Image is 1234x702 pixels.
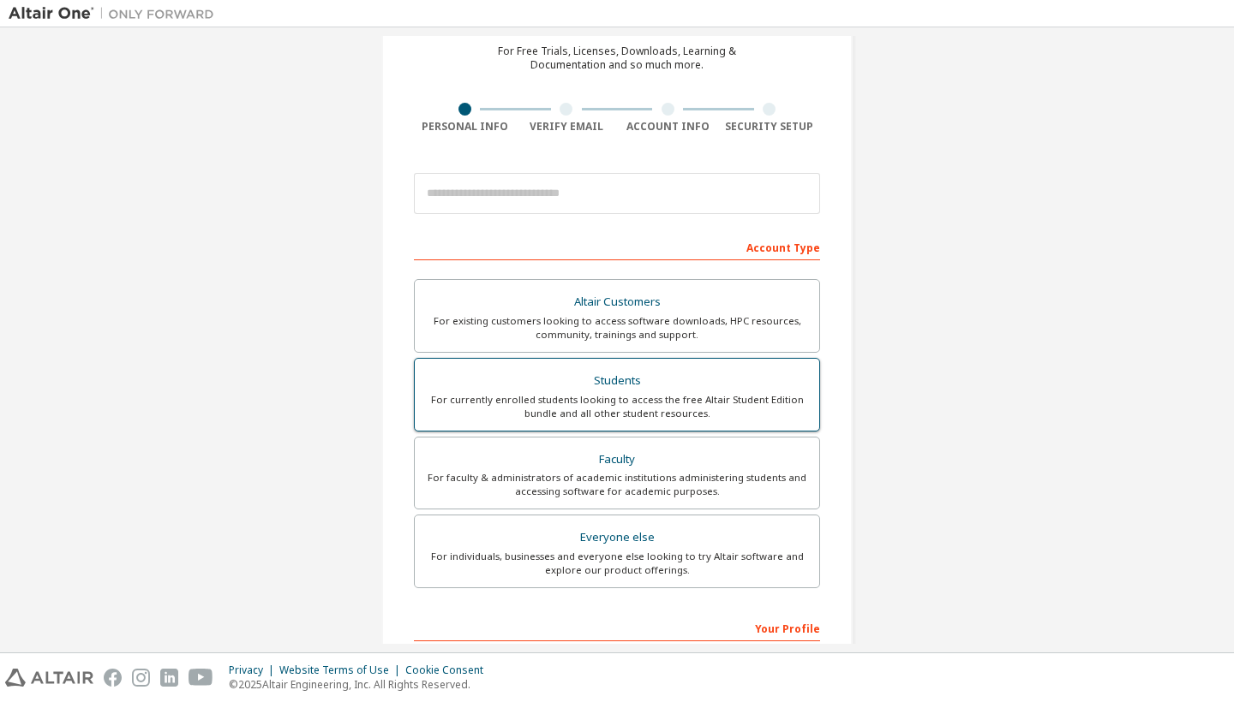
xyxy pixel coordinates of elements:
[5,669,93,687] img: altair_logo.svg
[414,233,820,260] div: Account Type
[425,448,809,472] div: Faculty
[498,45,736,72] div: For Free Trials, Licenses, Downloads, Learning & Documentation and so much more.
[425,393,809,420] div: For currently enrolled students looking to access the free Altair Student Edition bundle and all ...
[414,614,820,641] div: Your Profile
[719,120,821,134] div: Security Setup
[425,526,809,550] div: Everyone else
[229,677,494,692] p: © 2025 Altair Engineering, Inc. All Rights Reserved.
[425,369,809,393] div: Students
[229,663,279,677] div: Privacy
[405,663,494,677] div: Cookie Consent
[425,314,809,342] div: For existing customers looking to access software downloads, HPC resources, community, trainings ...
[425,290,809,314] div: Altair Customers
[160,669,178,687] img: linkedin.svg
[132,669,150,687] img: instagram.svg
[425,471,809,498] div: For faculty & administrators of academic institutions administering students and accessing softwa...
[189,669,213,687] img: youtube.svg
[617,120,719,134] div: Account Info
[104,669,122,687] img: facebook.svg
[425,550,809,577] div: For individuals, businesses and everyone else looking to try Altair software and explore our prod...
[414,120,516,134] div: Personal Info
[9,5,223,22] img: Altair One
[279,663,405,677] div: Website Terms of Use
[516,120,618,134] div: Verify Email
